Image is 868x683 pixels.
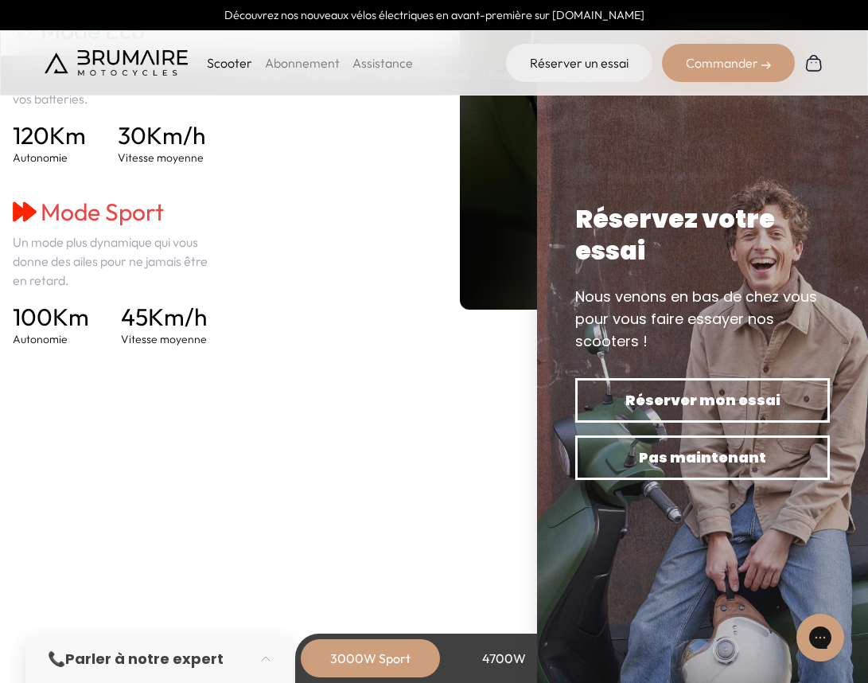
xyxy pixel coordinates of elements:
span: 30 [118,120,146,150]
iframe: Gorgias live chat messenger [788,608,852,667]
p: Vitesse moyenne [121,331,207,347]
p: Autonomie [13,150,86,166]
a: Réserver un essai [506,44,652,82]
p: Autonomie [13,331,89,347]
h4: Km/h [121,302,207,331]
p: Un mode plus dynamique qui vous donne des ailes pour ne jamais être en retard. [13,232,211,290]
div: 3000W Sport [307,639,434,677]
h4: Km [13,302,89,331]
p: Vitesse moyenne [118,150,205,166]
img: mode-sport.png [13,200,37,224]
h3: Mode Sport [13,197,211,226]
img: Brumaire Motocycles [45,50,188,76]
div: 4700W [441,639,568,677]
a: Abonnement [265,55,340,71]
h4: Km/h [118,121,205,150]
a: Assistance [352,55,413,71]
div: Commander [662,44,795,82]
img: right-arrow-2.png [761,60,771,70]
p: Scooter [207,53,252,72]
span: 45 [121,302,148,332]
span: 100 [13,302,53,332]
img: Panier [804,53,823,72]
h4: Km [13,121,86,150]
span: 120 [13,120,49,150]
